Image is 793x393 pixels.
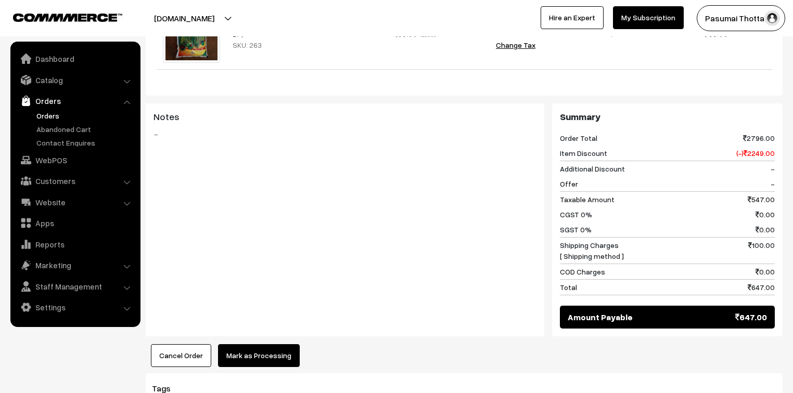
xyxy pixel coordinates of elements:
[560,282,577,293] span: Total
[560,240,624,261] span: Shipping Charges [ Shipping method ]
[13,172,137,190] a: Customers
[151,344,211,367] button: Cancel Order
[560,194,615,205] span: Taxable Amount
[34,137,137,148] a: Contact Enquires
[13,91,137,110] a: Orders
[34,124,137,135] a: Abandoned Cart
[218,344,300,367] button: Mark as Processing
[13,14,122,21] img: COMMMERCE
[560,163,625,174] span: Additional Discount
[736,148,775,159] span: (-) 2249.00
[771,178,775,189] span: -
[560,148,607,159] span: Item Discount
[13,298,137,317] a: Settings
[118,5,251,31] button: [DOMAIN_NAME]
[748,240,775,261] span: 100.00
[748,194,775,205] span: 547.00
[488,34,544,57] button: Change Tax
[560,266,605,277] span: COD Charges
[13,193,137,212] a: Website
[541,6,604,29] a: Hire an Expert
[743,133,775,143] span: 2796.00
[735,311,767,323] span: 647.00
[748,282,775,293] span: 647.00
[13,10,104,23] a: COMMMERCE
[13,151,137,169] a: WebPOS
[13,49,137,68] a: Dashboard
[560,209,592,220] span: CGST 0%
[560,111,775,123] h3: Summary
[560,224,592,235] span: SGST 0%
[756,266,775,277] span: 0.00
[13,256,137,274] a: Marketing
[13,277,137,296] a: Staff Management
[568,311,633,323] span: Amount Payable
[756,224,775,235] span: 0.00
[233,40,360,50] div: SKU: 263
[13,71,137,89] a: Catalog
[613,6,684,29] a: My Subscription
[560,133,597,143] span: Order Total
[154,128,536,140] blockquote: -
[771,163,775,174] span: -
[756,209,775,220] span: 0.00
[13,235,137,254] a: Reports
[764,10,780,26] img: user
[560,178,578,189] span: Offer
[34,110,137,121] a: Orders
[13,214,137,232] a: Apps
[154,111,536,123] h3: Notes
[697,5,785,31] button: Pasumai Thotta…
